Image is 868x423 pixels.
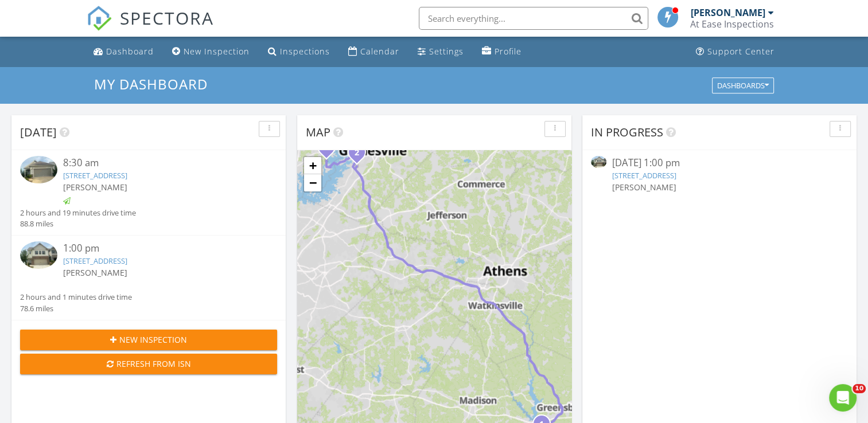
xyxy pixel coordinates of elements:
[612,156,826,170] div: [DATE] 1:00 pm
[119,334,187,346] span: New Inspection
[63,156,256,170] div: 8:30 am
[20,330,277,350] button: New Inspection
[20,156,57,183] img: 9360720%2Freports%2F23b206f3-55b6-4252-b2a7-6ab85c6f3786%2Fcover_photos%2FFNB64MilOjOireCR4rkU%2F...
[355,149,359,157] i: 2
[20,156,277,229] a: 8:30 am [STREET_ADDRESS] [PERSON_NAME] 2 hours and 19 minutes drive time 88.8 miles
[306,124,330,140] span: Map
[63,241,256,256] div: 1:00 pm
[612,170,676,181] a: [STREET_ADDRESS]
[691,41,779,62] a: Support Center
[94,75,208,93] span: My Dashboard
[591,156,848,206] a: [DATE] 1:00 pm [STREET_ADDRESS] [PERSON_NAME]
[591,156,606,167] img: 9371231%2Freports%2Fc09c7aba-3b67-4175-b684-81cc29378499%2Fcover_photos%2FLBKB9yy2OPFYuQcZ9gVZ%2F...
[120,6,214,30] span: SPECTORA
[63,256,127,266] a: [STREET_ADDRESS]
[344,41,404,62] a: Calendar
[20,292,132,303] div: 2 hours and 1 minutes drive time
[87,15,214,40] a: SPECTORA
[712,77,774,93] button: Dashboards
[20,354,277,374] button: Refresh from ISN
[829,384,857,412] iframe: Intercom live chat
[853,384,866,393] span: 10
[717,81,769,89] div: Dashboards
[263,41,334,62] a: Inspections
[89,41,158,62] a: Dashboard
[20,303,132,314] div: 78.6 miles
[63,182,127,193] span: [PERSON_NAME]
[304,174,321,191] a: Zoom out
[106,46,154,57] div: Dashboard
[184,46,250,57] div: New Inspection
[360,46,399,57] div: Calendar
[20,241,57,269] img: 9371231%2Freports%2Fc09c7aba-3b67-4175-b684-81cc29378499%2Fcover_photos%2FLBKB9yy2OPFYuQcZ9gVZ%2F...
[612,182,676,193] span: [PERSON_NAME]
[326,147,333,154] div: 9050 Waldrip Rd, Gainesville GA 30506
[280,46,330,57] div: Inspections
[168,41,254,62] a: New Inspection
[690,18,774,30] div: At Ease Inspections
[477,41,526,62] a: Profile
[87,6,112,31] img: The Best Home Inspection Software - Spectora
[63,170,127,181] a: [STREET_ADDRESS]
[63,267,127,278] span: [PERSON_NAME]
[304,157,321,174] a: Zoom in
[707,46,774,57] div: Support Center
[20,124,57,140] span: [DATE]
[20,207,136,218] div: 2 hours and 19 minutes drive time
[20,218,136,229] div: 88.8 miles
[691,7,765,18] div: [PERSON_NAME]
[357,152,364,159] div: 3760 Prospect Point Dr, Oakwood, GA 30566
[591,124,663,140] span: In Progress
[419,7,648,30] input: Search everything...
[20,241,277,314] a: 1:00 pm [STREET_ADDRESS] [PERSON_NAME] 2 hours and 1 minutes drive time 78.6 miles
[495,46,521,57] div: Profile
[29,358,268,370] div: Refresh from ISN
[429,46,464,57] div: Settings
[413,41,468,62] a: Settings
